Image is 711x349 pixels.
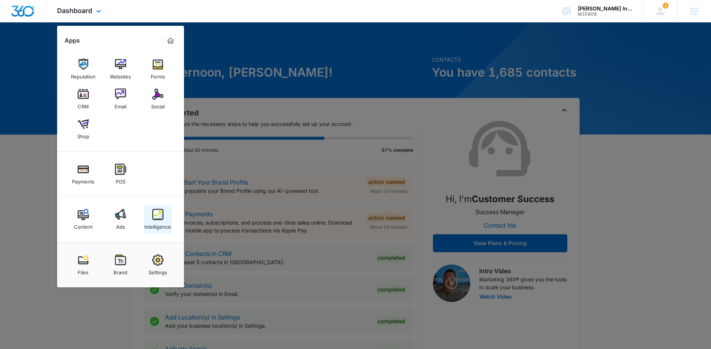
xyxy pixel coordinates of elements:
[113,266,127,275] div: Brand
[578,6,632,12] div: account name
[69,115,97,143] a: Shop
[69,160,97,188] a: Payments
[144,205,172,234] a: Intelligence
[144,55,172,83] a: Forms
[106,85,135,113] a: Email
[106,160,135,188] a: POS
[106,55,135,83] a: Websites
[116,220,125,230] div: Ads
[578,12,632,17] div: account id
[662,3,668,9] div: notifications count
[106,205,135,234] a: Ads
[74,220,93,230] div: Content
[69,85,97,113] a: CRM
[149,266,167,275] div: Settings
[151,70,165,80] div: Forms
[72,175,94,185] div: Payments
[65,37,80,44] h2: Apps
[144,251,172,279] a: Settings
[78,100,89,109] div: CRM
[165,35,177,47] a: Marketing 360® Dashboard
[116,175,125,185] div: POS
[77,130,89,139] div: Shop
[69,251,97,279] a: Files
[115,100,127,109] div: Email
[57,7,92,15] span: Dashboard
[144,220,171,230] div: Intelligence
[110,70,131,80] div: Websites
[151,100,165,109] div: Social
[78,266,88,275] div: Files
[662,3,668,9] span: 1
[106,251,135,279] a: Brand
[71,70,96,80] div: Reputation
[69,55,97,83] a: Reputation
[69,205,97,234] a: Content
[144,85,172,113] a: Social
